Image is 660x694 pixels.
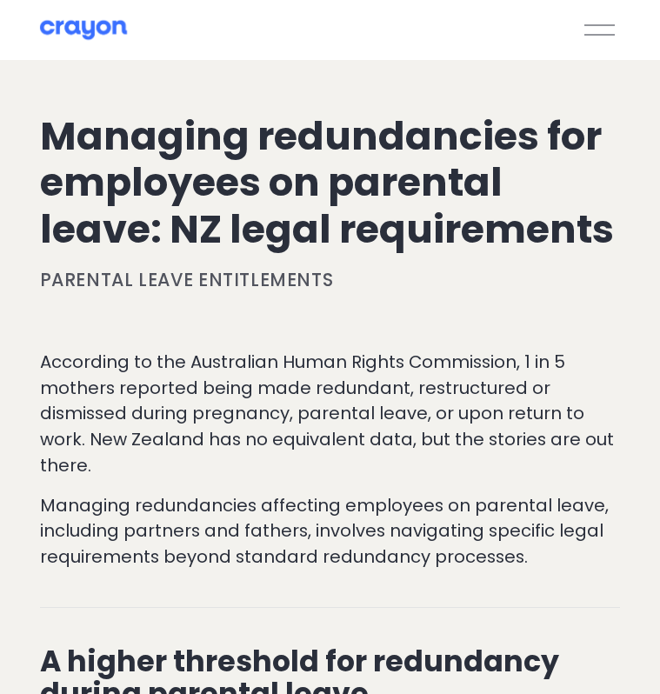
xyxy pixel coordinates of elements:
a: Parental leave entitlements [40,267,334,292]
p: According to the Australian Human Rights Commission, 1 in 5 mothers reported being made redundant... [40,350,621,479]
p: Managing redundancies affecting employees on parental leave, including partners and fathers, invo... [40,493,621,571]
h1: Managing redundancies for employees on parental leave: NZ legal requirements [40,113,621,253]
img: Crayon [40,19,127,41]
